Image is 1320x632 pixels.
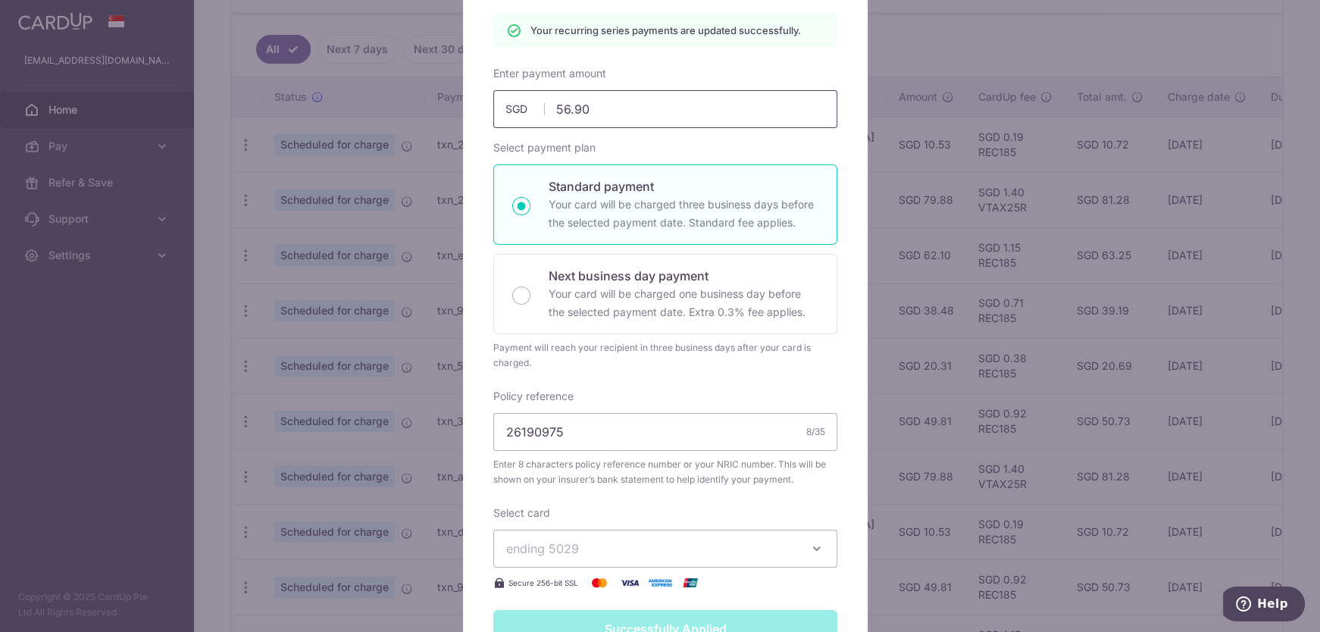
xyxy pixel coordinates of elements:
img: Visa [615,574,645,592]
input: 0.00 [493,90,837,128]
span: ending 5029 [506,541,579,556]
p: Next business day payment [549,267,818,285]
div: 8/35 [806,424,825,440]
p: Your card will be charged one business day before the selected payment date. Extra 0.3% fee applies. [549,285,818,321]
label: Policy reference [493,389,574,404]
span: Enter 8 characters policy reference number or your NRIC number. This will be shown on your insure... [493,457,837,487]
img: UnionPay [675,574,705,592]
label: Enter payment amount [493,66,606,81]
p: Your card will be charged three business days before the selected payment date. Standard fee appl... [549,196,818,232]
label: Select payment plan [493,140,596,155]
button: ending 5029 [493,530,837,568]
p: Standard payment [549,177,818,196]
label: Select card [493,505,550,521]
img: Mastercard [584,574,615,592]
span: SGD [505,102,545,117]
img: American Express [645,574,675,592]
div: Payment will reach your recipient in three business days after your card is charged. [493,340,837,371]
iframe: Opens a widget where you can find more information [1223,587,1305,624]
span: Secure 256-bit SSL [508,577,578,589]
p: Your recurring series payments are updated successfully. [530,23,801,38]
